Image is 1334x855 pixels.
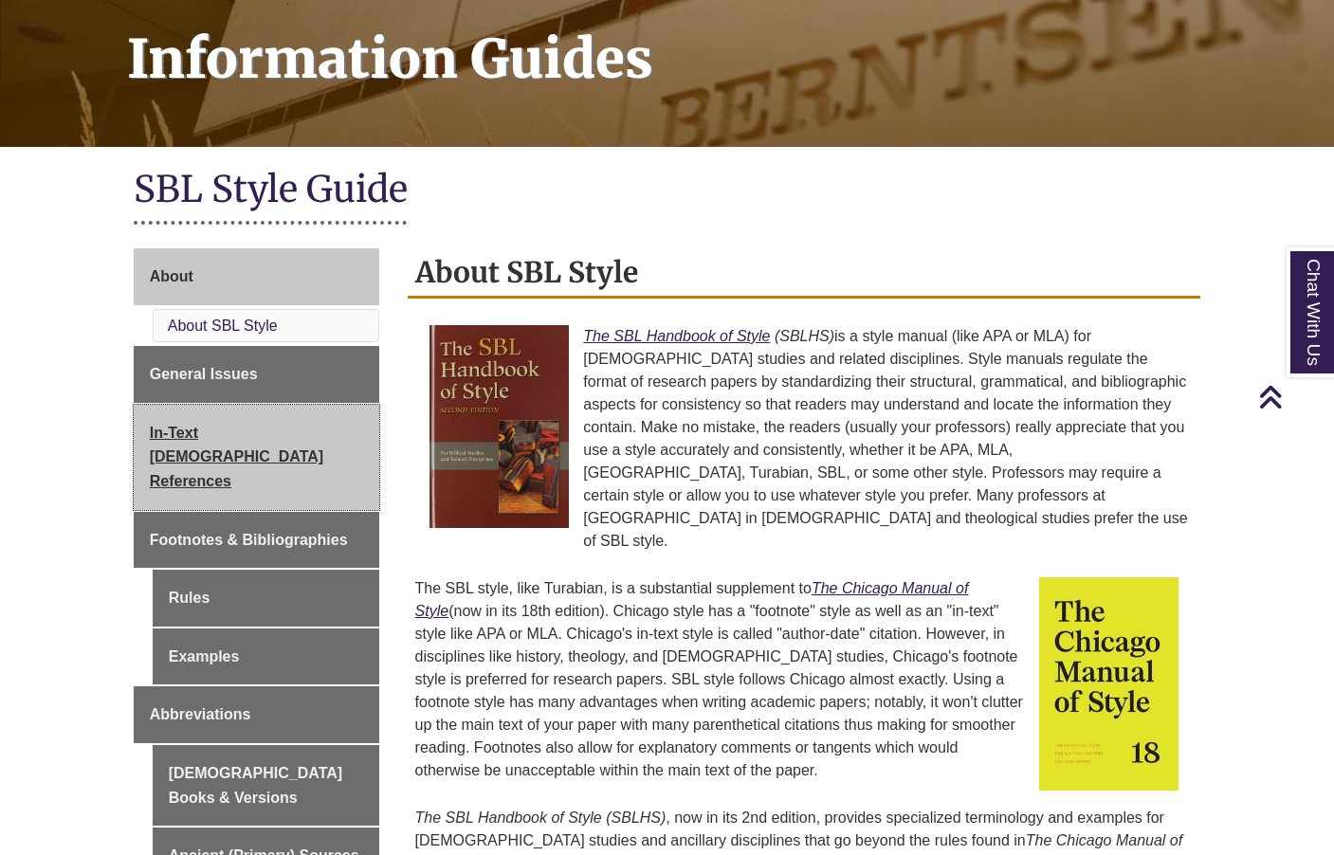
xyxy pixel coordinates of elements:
a: [DEMOGRAPHIC_DATA] Books & Versions [153,745,379,826]
a: General Issues [134,346,379,403]
a: Footnotes & Bibliographies [134,512,379,569]
span: General Issues [150,366,258,382]
a: About SBL Style [168,318,278,334]
span: In-Text [DEMOGRAPHIC_DATA] References [150,425,323,489]
h1: SBL Style Guide [134,166,1201,216]
a: Abbreviations [134,686,379,743]
p: is a style manual (like APA or MLA) for [DEMOGRAPHIC_DATA] studies and related disciplines. Style... [415,318,1194,560]
a: About [134,248,379,305]
span: About [150,268,193,284]
h2: About SBL Style [408,248,1201,299]
a: In-Text [DEMOGRAPHIC_DATA] References [134,405,379,510]
span: Abbreviations [150,706,251,722]
a: Examples [153,628,379,685]
em: The SBL Handbook of Style (SBLHS) [415,810,667,826]
a: The SBL Handbook of Style [583,328,770,344]
p: The SBL style, like Turabian, is a substantial supplement to (now in its 18th edition). Chicago s... [415,570,1194,790]
a: Rules [153,570,379,627]
a: Back to Top [1258,384,1329,409]
span: Footnotes & Bibliographies [150,532,348,548]
em: (SBLHS) [775,328,834,344]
